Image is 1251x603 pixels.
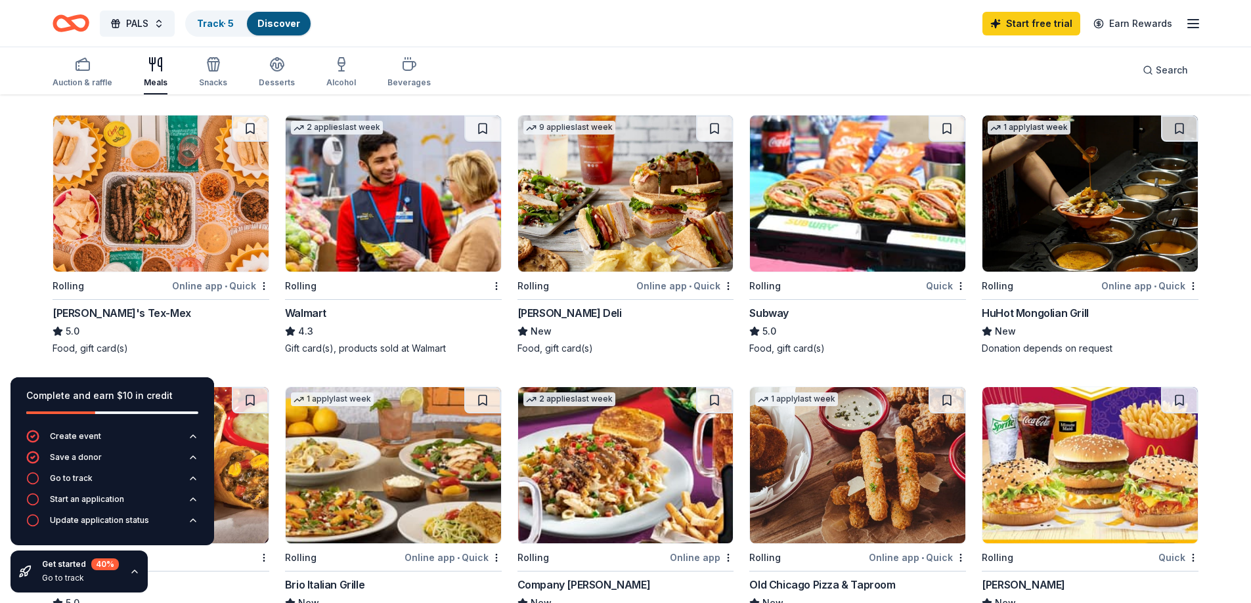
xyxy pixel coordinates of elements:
a: Track· 5 [197,18,234,29]
button: Track· 5Discover [185,10,312,37]
span: • [689,281,691,291]
div: [PERSON_NAME] Deli [517,305,622,321]
div: 2 applies last week [291,121,383,135]
div: Rolling [982,550,1013,566]
img: Image for Old Chicago Pizza & Taproom [750,387,965,543]
div: Alcohol [326,77,356,88]
div: Online app Quick [405,549,502,566]
a: Home [53,8,89,39]
div: Gift card(s), products sold at Walmart [285,342,502,355]
div: Rolling [285,550,317,566]
div: Rolling [53,278,84,294]
span: 5.0 [66,323,79,339]
div: Get started [42,558,119,570]
span: • [225,281,227,291]
span: PALS [126,16,148,31]
div: Go to track [50,473,93,484]
div: Rolling [749,278,781,294]
a: Image for Walmart2 applieslast weekRollingWalmart4.3Gift card(s), products sold at Walmart [285,115,502,355]
img: Image for McDonald's [982,387,1198,543]
div: [PERSON_NAME] [982,577,1065,593]
img: Image for Subway [750,115,965,272]
div: Create event [50,431,101,442]
div: 2 applies last week [523,392,615,406]
div: Online app [670,549,734,566]
button: Go to track [26,472,198,493]
button: Save a donor [26,451,198,472]
div: Quick [926,278,966,294]
div: Snacks [199,77,227,88]
div: Rolling [517,550,549,566]
button: Snacks [199,51,227,94]
img: Image for McAlister's Deli [518,115,734,272]
div: HuHot Mongolian Grill [982,305,1089,321]
button: Start an application [26,493,198,514]
button: Alcohol [326,51,356,94]
button: PALS [100,10,175,37]
span: New [995,323,1016,339]
div: Start an application [50,494,124,505]
span: • [1154,281,1156,291]
div: Meals [144,77,167,88]
div: 1 apply last week [291,392,374,406]
div: Go to track [42,573,119,583]
a: Earn Rewards [1086,12,1180,35]
a: Discover [257,18,300,29]
div: Online app Quick [869,549,966,566]
div: Old Chicago Pizza & Taproom [749,577,895,593]
div: Food, gift card(s) [53,342,269,355]
div: [PERSON_NAME]'s Tex-Mex [53,305,191,321]
div: Subway [749,305,789,321]
span: 5.0 [762,323,776,339]
button: Update application status [26,514,198,535]
div: Auction & raffle [53,77,112,88]
div: Online app Quick [1101,278,1198,294]
button: Beverages [387,51,431,94]
div: Company [PERSON_NAME] [517,577,651,593]
div: Beverages [387,77,431,88]
button: Auction & raffle [53,51,112,94]
button: Desserts [259,51,295,94]
a: Image for Chuy's Tex-MexRollingOnline app•Quick[PERSON_NAME]'s Tex-Mex5.0Food, gift card(s) [53,115,269,355]
div: Rolling [982,278,1013,294]
button: Meals [144,51,167,94]
div: 9 applies last week [523,121,615,135]
img: Image for Walmart [286,115,501,272]
div: Donation depends on request [982,342,1198,355]
a: Image for SubwayRollingQuickSubway5.0Food, gift card(s) [749,115,966,355]
div: Walmart [285,305,326,321]
div: Rolling [749,550,781,566]
span: Search [1156,62,1188,78]
img: Image for Chuy's Tex-Mex [53,115,269,272]
div: Food, gift card(s) [517,342,734,355]
button: Search [1132,57,1198,83]
div: Online app Quick [172,278,269,294]
span: • [921,552,924,563]
div: Quick [1158,549,1198,566]
span: • [457,552,460,563]
div: 1 apply last week [988,121,1070,135]
div: Save a donor [50,452,102,463]
img: Image for HuHot Mongolian Grill [982,115,1198,272]
button: Create event [26,430,198,451]
div: Update application status [50,515,149,526]
span: New [531,323,552,339]
div: Desserts [259,77,295,88]
div: Brio Italian Grille [285,577,364,593]
div: Rolling [517,278,549,294]
img: Image for Company Brinker [518,387,734,543]
img: Image for Brio Italian Grille [286,387,501,543]
div: 40 % [91,558,119,570]
a: Image for McAlister's Deli9 applieslast weekRollingOnline app•Quick[PERSON_NAME] DeliNewFood, gif... [517,115,734,355]
span: 4.3 [298,323,313,339]
div: Complete and earn $10 in credit [26,388,198,404]
div: Rolling [285,278,317,294]
a: Image for HuHot Mongolian Grill1 applylast weekRollingOnline app•QuickHuHot Mongolian GrillNewDon... [982,115,1198,355]
div: 1 apply last week [755,392,838,406]
div: Online app Quick [636,278,734,294]
div: Food, gift card(s) [749,342,966,355]
a: Start free trial [982,12,1080,35]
